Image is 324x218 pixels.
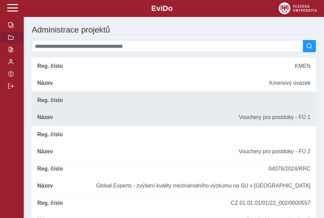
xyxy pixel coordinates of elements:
[37,114,53,120] span: Název
[37,63,63,69] span: Reg. číslo
[37,183,53,189] span: Název
[37,80,53,86] span: Název
[32,58,316,75] td: KMEN
[37,97,63,103] span: Reg. číslo
[279,2,317,14] img: logo_web_su.png
[37,132,63,138] span: Reg. číslo
[32,195,316,212] td: CZ.01.01.01/01/22_002/0000557
[37,148,53,155] span: Název
[32,75,316,92] td: Kmenový úvazek
[37,166,63,172] span: Reg. číslo
[32,177,316,195] td: Global Experts - zvýšení kvality mezinárodního výzkumu na SU v [GEOGRAPHIC_DATA]
[32,160,316,177] td: 04076/2024/RRC
[32,109,316,126] td: Vouchery pro postdoky - FÚ 1
[32,143,316,160] td: Vouchery pro postdoky - FÚ 2
[151,4,173,13] b: EviDo
[37,200,63,206] span: Reg. číslo
[29,22,270,37] h1: Administrace projektů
